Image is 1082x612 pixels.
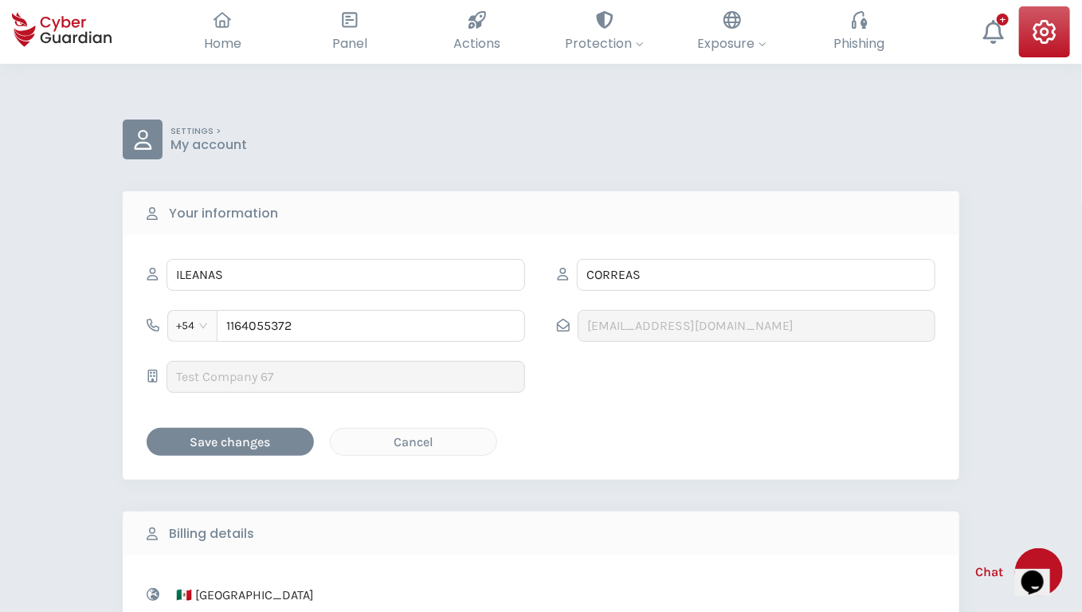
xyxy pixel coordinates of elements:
span: Home [204,33,241,53]
button: Cancel [330,428,497,456]
span: Exposure [697,33,766,53]
p: My account [171,137,247,153]
button: Actions [414,6,541,57]
div: Cancel [343,432,484,452]
div: Save changes [159,432,302,452]
button: Save changes [147,428,314,456]
div: + [997,14,1009,25]
p: SETTINGS > [171,126,247,137]
button: Home [159,6,287,57]
span: +54 [176,314,209,338]
span: Phishing [834,33,885,53]
span: Protection [565,33,644,53]
b: Your information [169,204,278,223]
button: Protection [541,6,668,57]
button: Exposure [668,6,796,57]
span: Panel [332,33,367,53]
b: Billing details [169,524,254,543]
span: 🇲🇽 Mexico [176,580,516,610]
button: Panel [286,6,414,57]
iframe: chat widget [1015,548,1066,596]
span: Actions [454,33,501,53]
span: Chat [975,563,1003,582]
button: Phishing [796,6,923,57]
